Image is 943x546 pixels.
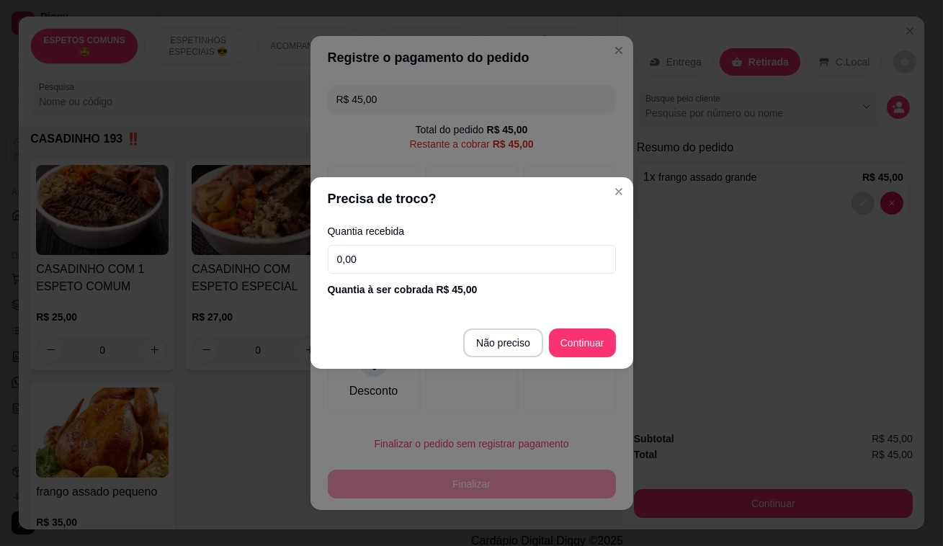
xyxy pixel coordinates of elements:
[328,282,616,297] div: Quantia à ser cobrada R$ 45,00
[607,180,630,203] button: Close
[463,328,543,357] button: Não preciso
[549,328,616,357] button: Continuar
[310,177,633,220] header: Precisa de troco?
[328,226,616,236] label: Quantia recebida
